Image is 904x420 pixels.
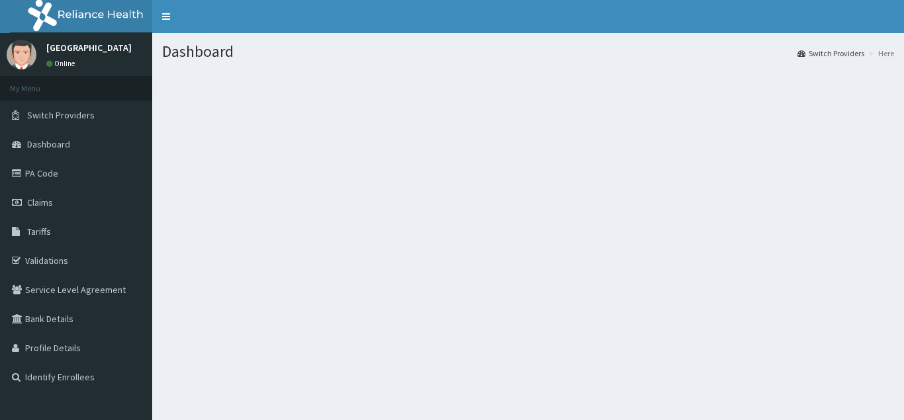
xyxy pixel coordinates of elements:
[7,40,36,69] img: User Image
[46,59,78,68] a: Online
[46,43,132,52] p: [GEOGRAPHIC_DATA]
[866,48,894,59] li: Here
[162,43,894,60] h1: Dashboard
[27,138,70,150] span: Dashboard
[797,48,864,59] a: Switch Providers
[27,226,51,237] span: Tariffs
[27,109,95,121] span: Switch Providers
[27,196,53,208] span: Claims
